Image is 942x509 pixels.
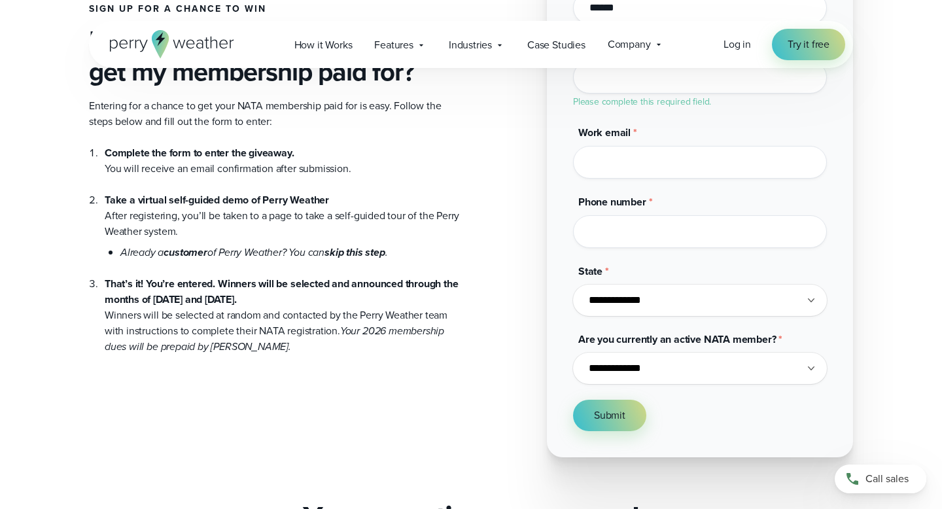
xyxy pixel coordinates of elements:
a: Case Studies [516,31,597,58]
span: Company [608,37,651,52]
span: Features [374,37,413,53]
span: Case Studies [527,37,585,53]
strong: skip this step [324,245,385,260]
strong: Take a virtual self-guided demo of Perry Weather [105,192,329,207]
em: Your 2026 membership dues will be prepaid by [PERSON_NAME]. [105,323,444,354]
p: Entering for a chance to get your NATA membership paid for is easy. Follow the steps below and fi... [89,98,461,130]
h4: Sign up for a chance to win [89,4,461,14]
h3: How do I enter for a chance to get my membership paid for? [89,25,461,88]
button: Submit [573,400,646,431]
span: Phone number [578,194,646,209]
span: Submit [594,408,625,423]
span: How it Works [294,37,353,53]
li: Winners will be selected at random and contacted by the Perry Weather team with instructions to c... [105,260,461,355]
span: Call sales [865,471,909,487]
label: Please complete this required field. [573,95,711,109]
span: Industries [449,37,492,53]
li: You will receive an email confirmation after submission. [105,145,461,177]
a: Try it free [772,29,845,60]
strong: That’s it! You’re entered. Winners will be selected and announced through the months of [DATE] an... [105,276,459,307]
a: Call sales [835,465,926,493]
a: Log in [724,37,751,52]
li: After registering, you’ll be taken to a page to take a self-guided tour of the Perry Weather system. [105,177,461,260]
span: Are you currently an active NATA member? [578,332,776,347]
strong: Complete the form to enter the giveaway. [105,145,294,160]
span: Work email [578,125,631,140]
span: State [578,264,602,279]
a: How it Works [283,31,364,58]
em: Already a of Perry Weather? You can . [120,245,387,260]
strong: customer [164,245,207,260]
span: Try it free [788,37,829,52]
